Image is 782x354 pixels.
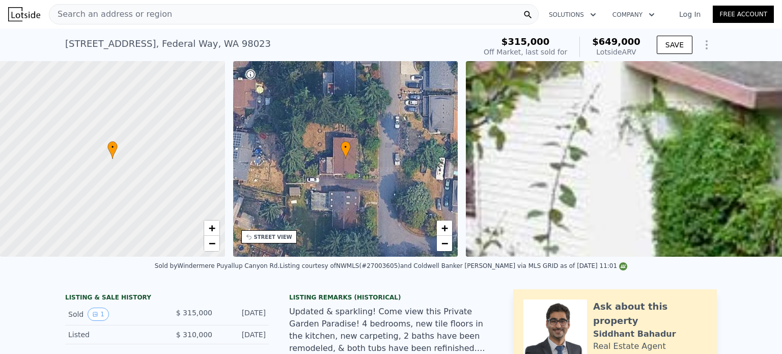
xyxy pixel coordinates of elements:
[593,340,666,352] div: Real Estate Agent
[155,262,280,269] div: Sold by Windermere Puyallup Canyon Rd .
[441,222,448,234] span: +
[604,6,663,24] button: Company
[341,143,351,152] span: •
[176,331,212,339] span: $ 310,000
[107,141,118,159] div: •
[541,6,604,24] button: Solutions
[593,328,676,340] div: Siddhant Bahadur
[289,293,493,302] div: Listing Remarks (Historical)
[592,36,640,47] span: $649,000
[696,35,717,55] button: Show Options
[88,308,109,321] button: View historical data
[220,330,266,340] div: [DATE]
[107,143,118,152] span: •
[437,221,452,236] a: Zoom in
[208,222,215,234] span: +
[65,293,269,304] div: LISTING & SALE HISTORY
[619,262,627,270] img: NWMLS Logo
[341,141,351,159] div: •
[592,47,640,57] div: Lotside ARV
[437,236,452,251] a: Zoom out
[501,36,550,47] span: $315,000
[667,9,713,19] a: Log In
[49,8,172,20] span: Search an address or region
[65,37,271,51] div: [STREET_ADDRESS] , Federal Way , WA 98023
[176,309,212,317] span: $ 315,000
[68,308,159,321] div: Sold
[713,6,774,23] a: Free Account
[280,262,627,269] div: Listing courtesy of NWMLS (#27003605) and Coldwell Banker [PERSON_NAME] via MLS GRID as of [DATE]...
[484,47,567,57] div: Off Market, last sold for
[204,236,219,251] a: Zoom out
[68,330,159,340] div: Listed
[657,36,692,54] button: SAVE
[204,221,219,236] a: Zoom in
[208,237,215,250] span: −
[441,237,448,250] span: −
[8,7,40,21] img: Lotside
[220,308,266,321] div: [DATE]
[593,299,707,328] div: Ask about this property
[254,233,292,241] div: STREET VIEW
